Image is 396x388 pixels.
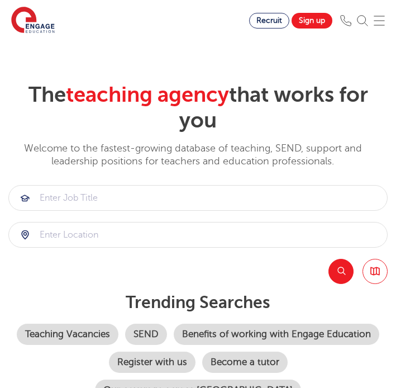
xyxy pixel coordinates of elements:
button: Search [328,259,354,284]
a: SEND [125,324,167,345]
a: Benefits of working with Engage Education [174,324,379,345]
a: Teaching Vacancies [17,324,118,345]
input: Submit [9,223,387,247]
p: Trending searches [8,292,388,313]
div: Submit [8,222,388,248]
div: Submit [8,185,388,211]
img: Mobile Menu [374,15,385,26]
img: Search [357,15,368,26]
a: Sign up [292,13,332,29]
span: Recruit [256,16,282,25]
a: Become a tutor [202,352,288,373]
a: Register with us [109,352,195,373]
p: Welcome to the fastest-growing database of teaching, SEND, support and leadership positions for t... [8,142,377,168]
img: Phone [340,15,351,26]
h2: The that works for you [8,82,388,134]
input: Submit [9,186,387,210]
a: Recruit [249,13,289,29]
img: Engage Education [11,7,55,35]
span: teaching agency [66,83,229,107]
